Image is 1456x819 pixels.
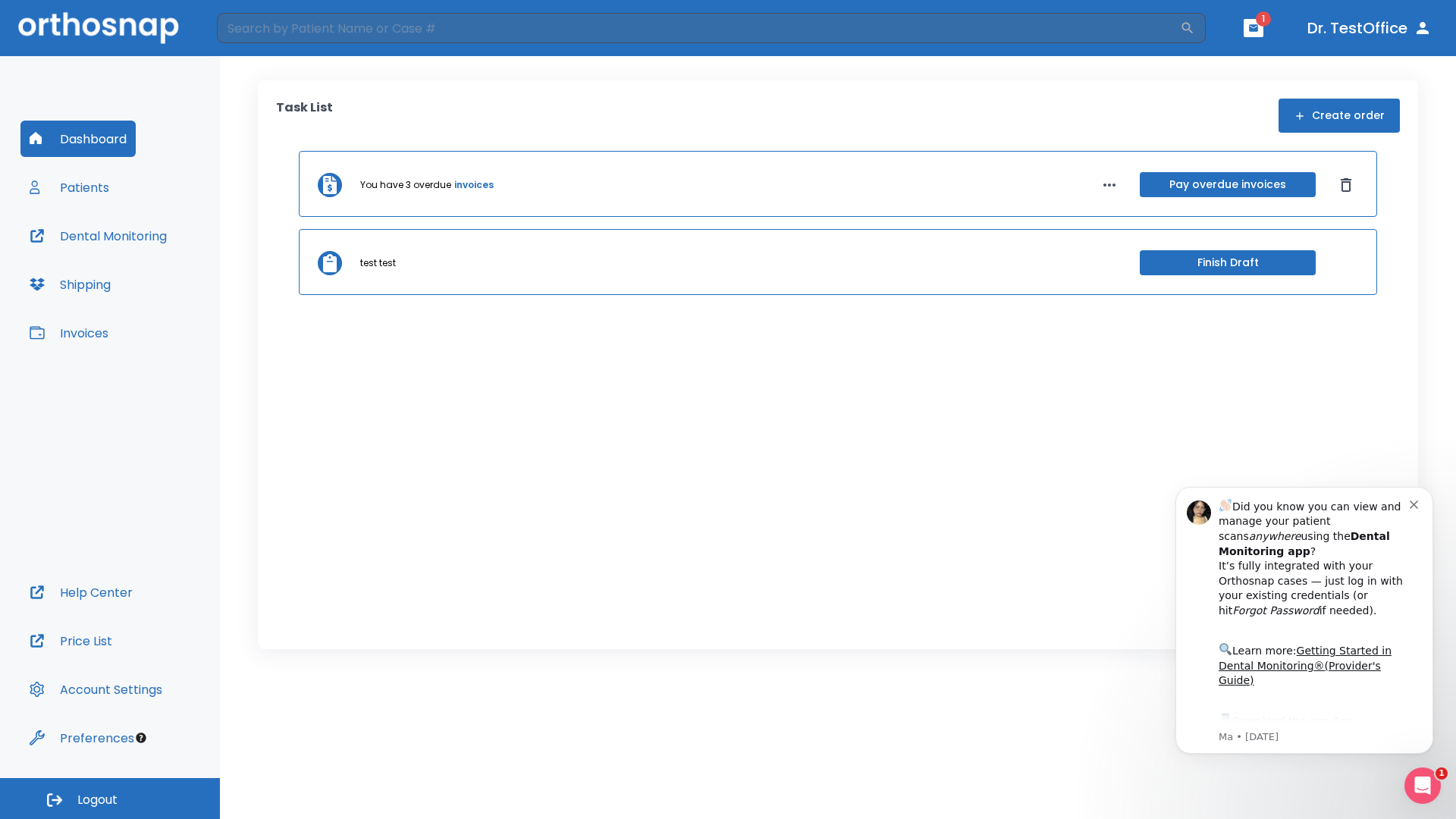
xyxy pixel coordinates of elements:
[77,792,118,808] span: Logout
[20,266,120,303] button: Shipping
[20,169,118,206] button: Patients
[20,671,171,708] button: Account Settings
[217,13,1180,43] input: Search by Patient Name or Case #
[1140,250,1316,275] button: Finish Draft
[454,178,494,192] a: invoices
[1279,99,1400,133] button: Create order
[20,121,136,157] button: Dashboard
[20,574,142,610] button: Help Center
[360,256,396,270] p: test test
[66,266,257,280] p: Message from Ma, sent 1w ago
[1334,173,1358,197] button: Dismiss
[1140,172,1316,197] button: Pay overdue invoices
[134,731,148,745] div: Tooltip anchor
[1256,11,1271,27] span: 1
[360,178,451,192] p: You have 3 overdue
[1404,767,1441,804] iframe: Intercom live chat
[1301,14,1438,42] button: Dr. TestOffice
[257,33,269,45] button: Dismiss notification
[66,251,201,278] a: App Store
[1153,464,1456,778] iframe: Intercom notifications message
[20,218,176,254] button: Dental Monitoring
[66,247,257,325] div: Download the app: | ​ Let us know if you need help getting started!
[1436,767,1448,780] span: 1
[20,720,143,756] button: Preferences
[18,12,179,43] img: Orthosnap
[20,315,118,351] button: Invoices
[276,99,333,133] p: Task List
[20,623,121,659] button: Price List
